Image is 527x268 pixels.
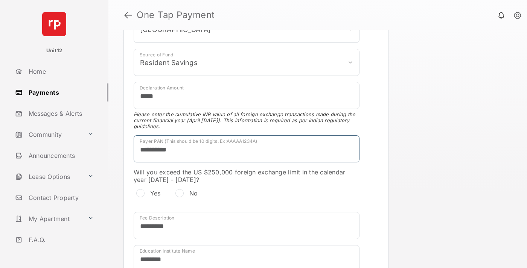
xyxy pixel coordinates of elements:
[12,210,85,228] a: My Apartment
[42,12,66,36] img: svg+xml;base64,PHN2ZyB4bWxucz0iaHR0cDovL3d3dy53My5vcmcvMjAwMC9zdmciIHdpZHRoPSI2NCIgaGVpZ2h0PSI2NC...
[12,126,85,144] a: Community
[12,168,85,186] a: Lease Options
[12,83,108,101] a: Payments
[150,189,161,197] label: Yes
[12,189,108,207] a: Contact Property
[134,168,359,183] label: Will you exceed the US $250,000 foreign exchange limit in the calendar year [DATE] - [DATE]?
[46,47,62,55] p: Unit12
[189,189,198,197] label: No
[12,62,108,80] a: Home
[12,104,108,123] a: Messages & Alerts
[12,231,108,249] a: F.A.Q.
[12,147,108,165] a: Announcements
[134,111,359,129] span: Please enter the cumulative INR value of all foreign exchange transactions made during the curren...
[137,11,215,20] strong: One Tap Payment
